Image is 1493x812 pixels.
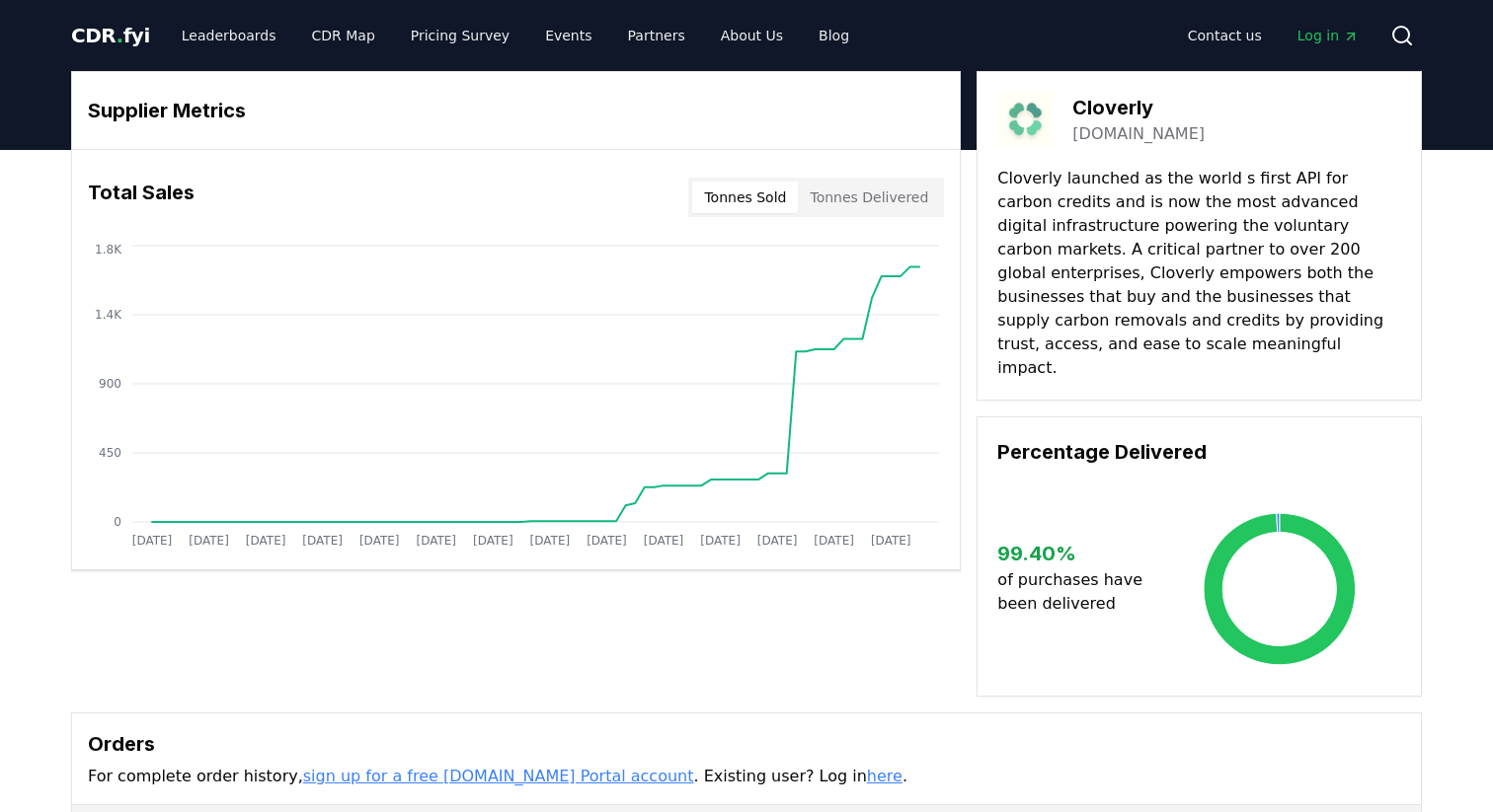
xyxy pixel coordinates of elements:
p: Cloverly launched as the world s first API for carbon credits and is now the most advanced digita... [997,167,1401,380]
a: sign up for a free [DOMAIN_NAME] Portal account [303,767,694,785]
tspan: 1.8K [95,243,122,257]
nav: Main [1172,18,1375,53]
a: CDR.fyi [71,22,150,49]
span: CDR fyi [71,24,150,47]
button: Tonnes Delivered [798,182,940,213]
nav: Main [166,18,865,53]
a: here [867,767,903,785]
a: Leaderboards [166,18,292,53]
a: [DOMAIN_NAME] [1072,122,1205,146]
tspan: [DATE] [757,534,798,548]
tspan: 450 [99,446,121,460]
span: . [117,24,123,47]
tspan: [DATE] [132,534,173,548]
tspan: [DATE] [587,534,627,548]
a: Partners [612,18,701,53]
a: CDR Map [296,18,391,53]
h3: Percentage Delivered [997,437,1401,467]
tspan: [DATE] [416,534,456,548]
h3: Supplier Metrics [88,96,944,125]
tspan: 0 [114,515,121,529]
a: Contact us [1172,18,1278,53]
h3: Cloverly [1072,93,1205,122]
tspan: [DATE] [644,534,684,548]
tspan: [DATE] [189,534,229,548]
tspan: [DATE] [473,534,513,548]
tspan: [DATE] [530,534,571,548]
tspan: [DATE] [700,534,741,548]
p: For complete order history, . Existing user? Log in . [88,765,1405,788]
img: Cloverly-logo [997,92,1053,147]
h3: 99.40 % [997,539,1158,568]
tspan: [DATE] [814,534,854,548]
span: Log in [1297,26,1359,45]
a: Log in [1282,18,1375,53]
tspan: [DATE] [359,534,400,548]
h3: Orders [88,729,1405,759]
tspan: [DATE] [871,534,911,548]
a: Pricing Survey [395,18,525,53]
tspan: 900 [99,377,121,391]
tspan: 1.4K [95,308,122,322]
a: Blog [803,18,865,53]
a: Events [529,18,607,53]
p: of purchases have been delivered [997,568,1158,616]
button: Tonnes Sold [692,182,798,213]
tspan: [DATE] [302,534,343,548]
tspan: [DATE] [246,534,286,548]
a: About Us [705,18,799,53]
h3: Total Sales [88,178,195,217]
